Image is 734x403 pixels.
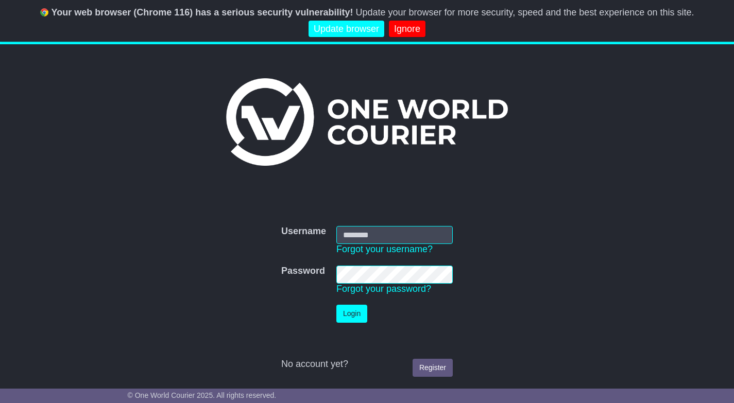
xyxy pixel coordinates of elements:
span: Update your browser for more security, speed and the best experience on this site. [355,7,694,17]
a: Register [413,359,453,377]
button: Login [336,305,367,323]
div: No account yet? [281,359,453,370]
label: Password [281,266,325,277]
label: Username [281,226,326,237]
img: One World [226,78,507,166]
a: Ignore [389,21,425,38]
a: Forgot your username? [336,244,433,254]
b: Your web browser (Chrome 116) has a serious security vulnerability! [52,7,353,17]
a: Forgot your password? [336,284,431,294]
span: © One World Courier 2025. All rights reserved. [128,391,277,399]
a: Update browser [309,21,384,38]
